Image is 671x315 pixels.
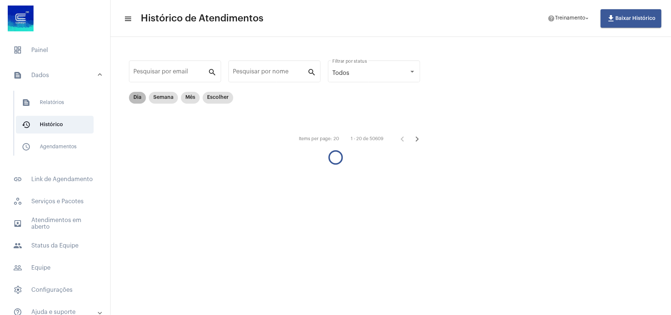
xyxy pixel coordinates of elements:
mat-chip: Escolher [203,92,233,104]
mat-icon: arrow_drop_down [584,15,590,22]
mat-icon: search [307,67,316,76]
mat-icon: sidenav icon [22,120,31,129]
mat-icon: sidenav icon [13,241,22,250]
div: Items per page: [299,136,332,141]
button: Página anterior [395,132,410,146]
span: Serviços e Pacotes [7,193,103,210]
button: Próxima página [410,132,424,146]
span: Treinamento [555,16,585,21]
mat-icon: sidenav icon [13,263,22,272]
span: Atendimentos em aberto [7,215,103,232]
span: sidenav icon [13,285,22,294]
span: Todos [332,70,349,76]
span: Agendamentos [16,138,94,156]
span: Link de Agendamento [7,170,103,188]
span: Configurações [7,281,103,299]
input: Pesquisar por email [133,70,208,76]
mat-expansion-panel-header: sidenav iconDados [4,63,110,87]
input: Pesquisar por nome [233,70,307,76]
div: sidenav iconDados [4,87,110,166]
mat-icon: sidenav icon [13,175,22,184]
button: Baixar Histórico [601,9,661,28]
span: Equipe [7,259,103,277]
span: Histórico [16,116,94,134]
mat-icon: help [548,15,555,22]
span: sidenav icon [13,197,22,206]
mat-icon: file_download [607,14,615,23]
span: Relatórios [16,94,94,111]
mat-chip: Semana [149,92,178,104]
mat-chip: Dia [129,92,146,104]
span: Status da Equipe [7,237,103,255]
img: d4669ae0-8c07-2337-4f67-34b0df7f5ae4.jpeg [6,4,35,33]
span: sidenav icon [13,46,22,55]
button: Treinamento [543,11,595,26]
span: Painel [7,41,103,59]
mat-icon: sidenav icon [22,142,31,151]
mat-panel-title: Dados [13,71,98,80]
span: Baixar Histórico [607,16,656,21]
mat-icon: sidenav icon [22,98,31,107]
mat-icon: search [208,67,217,76]
mat-chip: Mês [181,92,200,104]
span: Histórico de Atendimentos [141,13,263,24]
mat-icon: sidenav icon [13,219,22,228]
mat-icon: sidenav icon [13,71,22,80]
mat-icon: sidenav icon [124,14,131,23]
div: 1 - 20 de 50609 [351,136,383,141]
div: 20 [333,136,339,141]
